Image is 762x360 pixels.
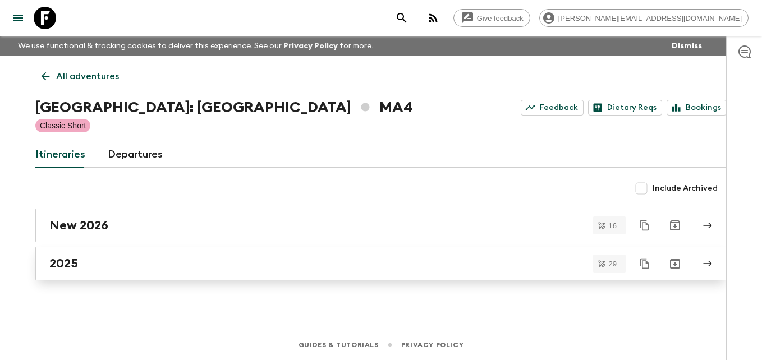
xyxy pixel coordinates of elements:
h1: [GEOGRAPHIC_DATA]: [GEOGRAPHIC_DATA] MA4 [35,96,413,119]
p: Classic Short [40,120,86,131]
h2: 2025 [49,256,78,271]
a: Departures [108,141,163,168]
span: [PERSON_NAME][EMAIL_ADDRESS][DOMAIN_NAME] [552,14,748,22]
a: Itineraries [35,141,85,168]
span: Include Archived [653,183,718,194]
button: menu [7,7,29,29]
a: Bookings [667,100,727,116]
button: Archive [664,214,686,237]
a: Dietary Reqs [588,100,662,116]
button: Archive [664,252,686,275]
a: Give feedback [453,9,530,27]
button: search adventures [391,7,413,29]
a: Privacy Policy [401,339,463,351]
span: 16 [602,222,623,229]
h2: New 2026 [49,218,108,233]
div: [PERSON_NAME][EMAIL_ADDRESS][DOMAIN_NAME] [539,9,749,27]
span: Give feedback [471,14,530,22]
button: Dismiss [669,38,705,54]
a: All adventures [35,65,125,87]
button: Duplicate [635,253,655,274]
span: 29 [602,260,623,267]
a: New 2026 [35,209,727,242]
button: Duplicate [635,215,655,236]
a: Feedback [521,100,584,116]
a: 2025 [35,247,727,280]
p: All adventures [56,70,119,83]
a: Guides & Tutorials [299,339,379,351]
p: We use functional & tracking cookies to deliver this experience. See our for more. [13,36,378,56]
a: Privacy Policy [283,42,338,50]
